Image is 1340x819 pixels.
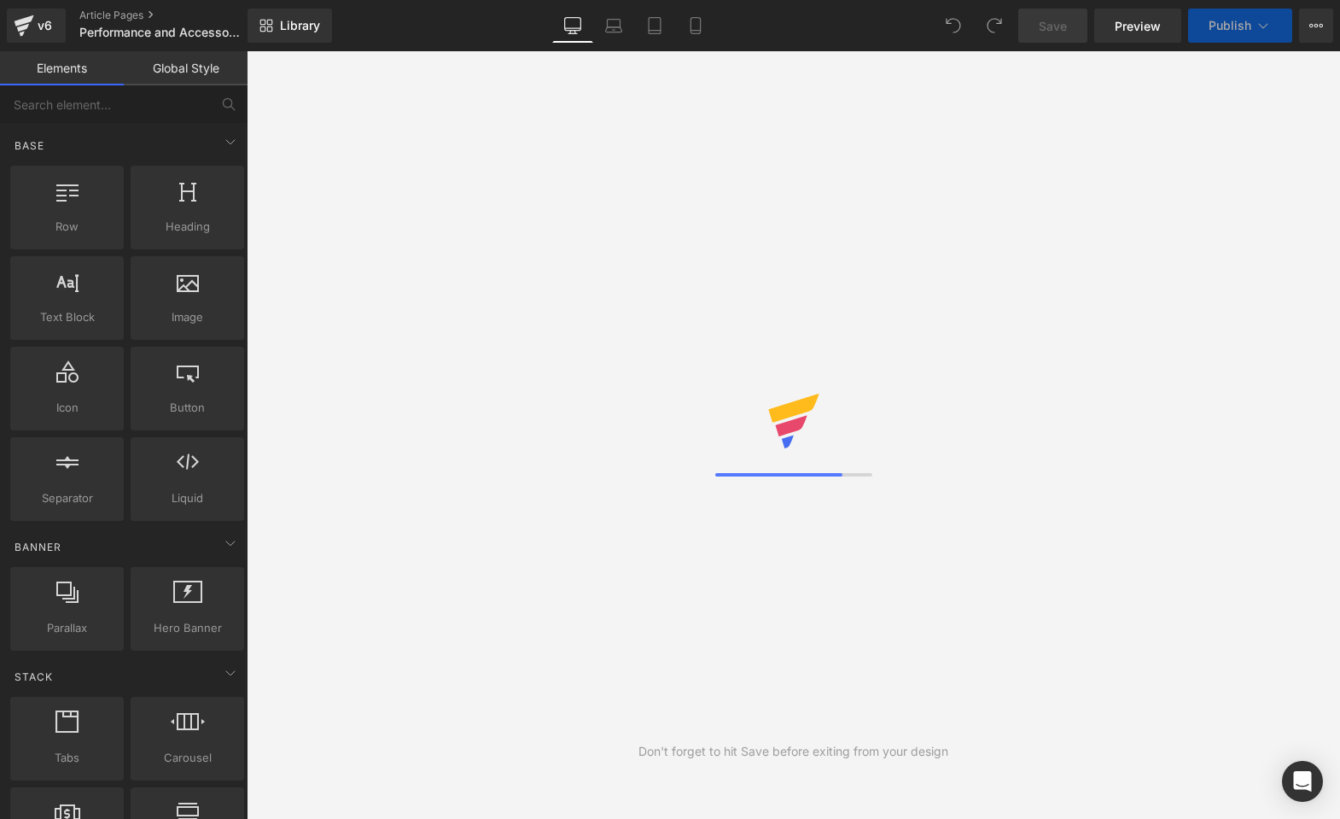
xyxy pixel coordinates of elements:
button: Redo [977,9,1011,43]
a: New Library [248,9,332,43]
a: Desktop [552,9,593,43]
span: Parallax [15,619,119,637]
span: Banner [13,539,63,555]
button: Publish [1188,9,1292,43]
a: Article Pages [79,9,276,22]
button: More [1299,9,1333,43]
span: Publish [1209,19,1251,32]
button: Undo [936,9,970,43]
a: Laptop [593,9,634,43]
span: Button [136,399,239,417]
span: Liquid [136,489,239,507]
span: Icon [15,399,119,417]
div: Don't forget to hit Save before exiting from your design [638,742,948,761]
span: Heading [136,218,239,236]
a: Mobile [675,9,716,43]
span: Carousel [136,749,239,767]
span: Save [1039,17,1067,35]
a: Preview [1094,9,1181,43]
span: Tabs [15,749,119,767]
div: v6 [34,15,55,37]
a: Global Style [124,51,248,85]
a: Tablet [634,9,675,43]
span: Performance and Accessories [79,26,243,39]
span: Image [136,308,239,326]
span: Base [13,137,46,154]
span: Preview [1115,17,1161,35]
span: Library [280,18,320,33]
a: v6 [7,9,66,43]
span: Hero Banner [136,619,239,637]
div: Open Intercom Messenger [1282,761,1323,802]
span: Stack [13,669,55,685]
span: Row [15,218,119,236]
span: Text Block [15,308,119,326]
span: Separator [15,489,119,507]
